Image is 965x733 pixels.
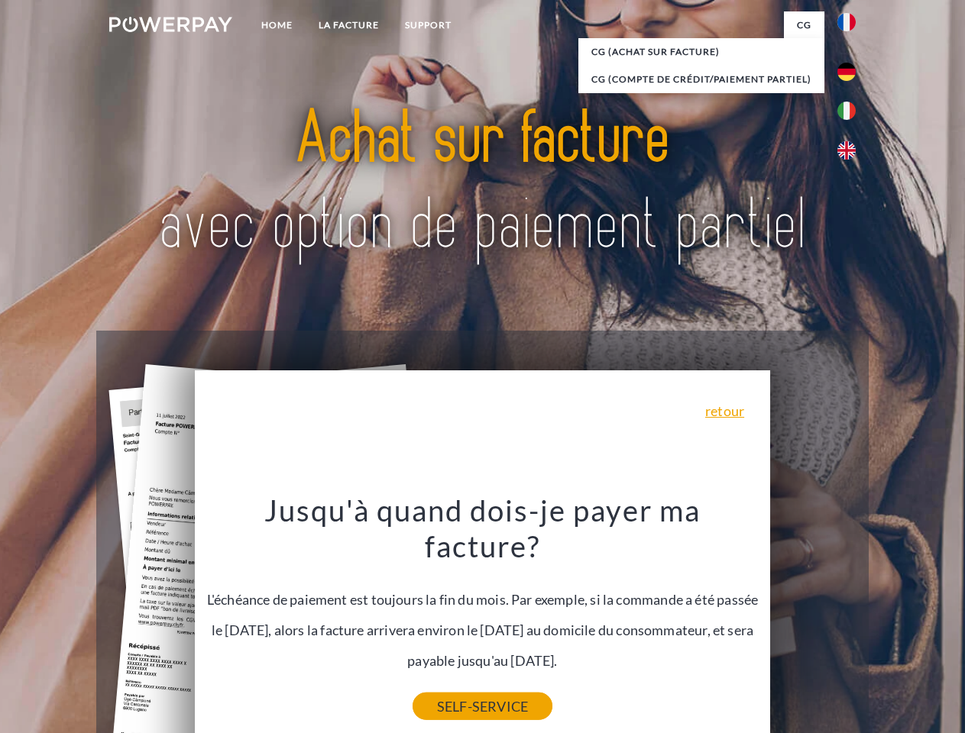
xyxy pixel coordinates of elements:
[837,102,856,120] img: it
[837,141,856,160] img: en
[248,11,306,39] a: Home
[306,11,392,39] a: LA FACTURE
[392,11,465,39] a: Support
[578,38,824,66] a: CG (achat sur facture)
[578,66,824,93] a: CG (Compte de crédit/paiement partiel)
[204,492,762,706] div: L'échéance de paiement est toujours la fin du mois. Par exemple, si la commande a été passée le [...
[146,73,819,292] img: title-powerpay_fr.svg
[784,11,824,39] a: CG
[109,17,232,32] img: logo-powerpay-white.svg
[705,404,744,418] a: retour
[204,492,762,565] h3: Jusqu'à quand dois-je payer ma facture?
[413,693,552,720] a: SELF-SERVICE
[837,13,856,31] img: fr
[837,63,856,81] img: de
